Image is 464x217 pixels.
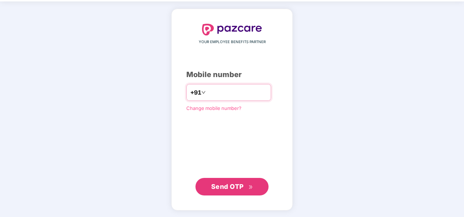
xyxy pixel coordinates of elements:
[190,88,201,97] span: +91
[199,39,266,45] span: YOUR EMPLOYEE BENEFITS PARTNER
[248,185,253,190] span: double-right
[201,90,206,95] span: down
[195,178,269,195] button: Send OTPdouble-right
[211,183,244,190] span: Send OTP
[202,24,262,35] img: logo
[186,105,241,111] a: Change mobile number?
[186,69,278,80] div: Mobile number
